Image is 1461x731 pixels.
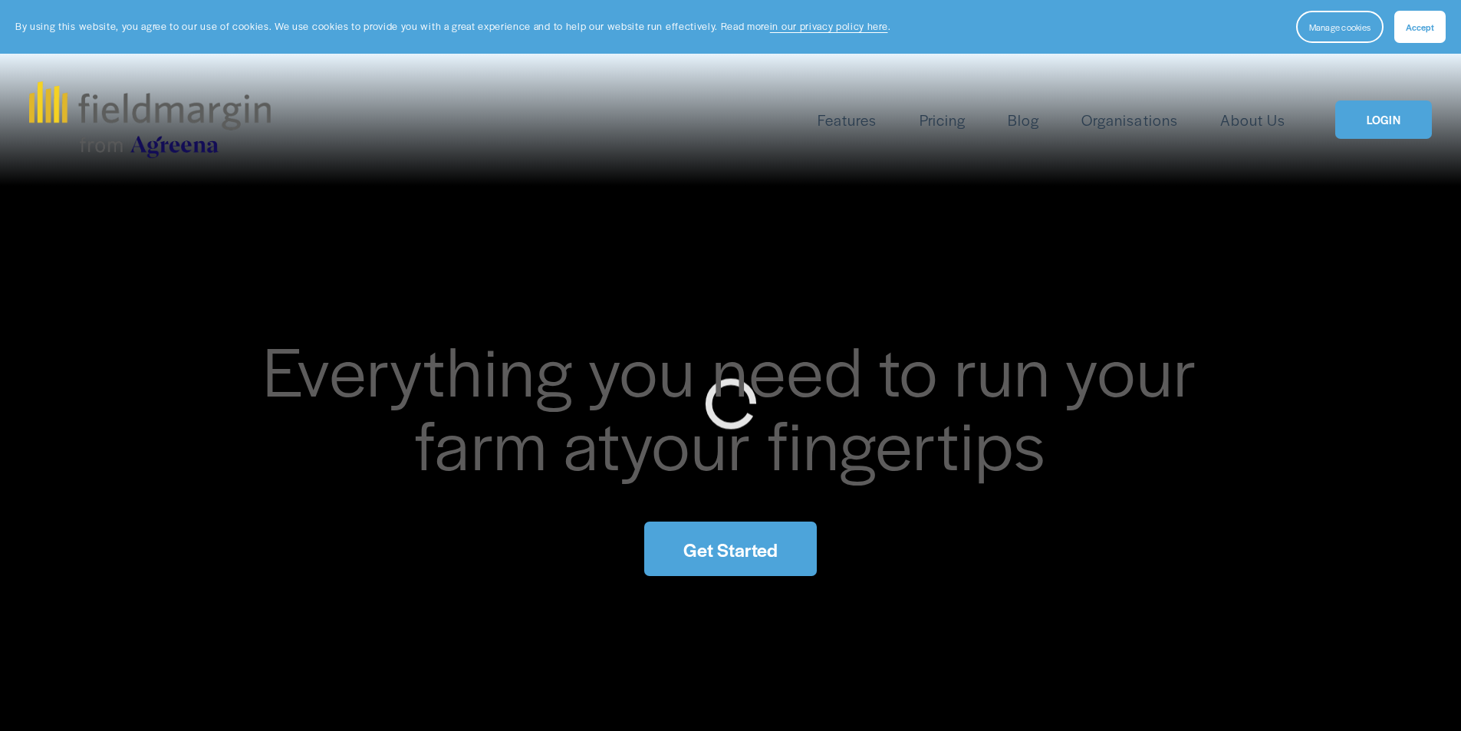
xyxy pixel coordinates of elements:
[1220,107,1285,133] a: About Us
[644,522,816,576] a: Get Started
[1335,100,1432,140] a: LOGIN
[1394,11,1446,43] button: Accept
[1081,107,1177,133] a: Organisations
[29,81,270,158] img: fieldmargin.com
[1309,21,1371,33] span: Manage cookies
[818,109,877,131] span: Features
[920,107,966,133] a: Pricing
[818,107,877,133] a: folder dropdown
[770,19,888,33] a: in our privacy policy here
[620,394,1046,490] span: your fingertips
[1406,21,1434,33] span: Accept
[1008,107,1039,133] a: Blog
[263,321,1213,490] span: Everything you need to run your farm at
[15,19,890,34] p: By using this website, you agree to our use of cookies. We use cookies to provide you with a grea...
[1296,11,1384,43] button: Manage cookies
